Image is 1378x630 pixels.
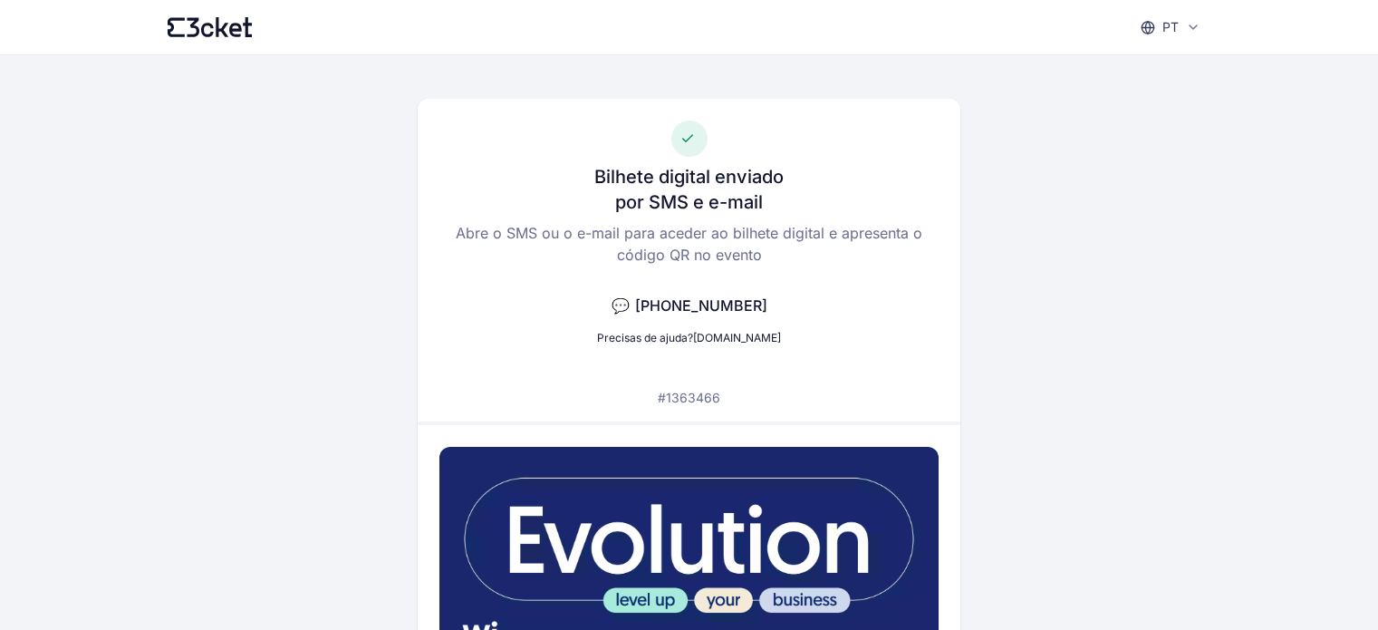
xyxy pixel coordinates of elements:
span: [PHONE_NUMBER] [635,296,767,315]
span: Precisas de ajuda? [597,331,693,344]
h3: Bilhete digital enviado [594,164,784,189]
h3: por SMS e e-mail [615,189,763,215]
span: 💬 [612,296,630,315]
p: Abre o SMS ou o e-mail para aceder ao bilhete digital e apresenta o código QR no evento [439,222,939,266]
a: [DOMAIN_NAME] [693,331,781,344]
p: #1363466 [658,389,720,407]
p: pt [1162,18,1179,36]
